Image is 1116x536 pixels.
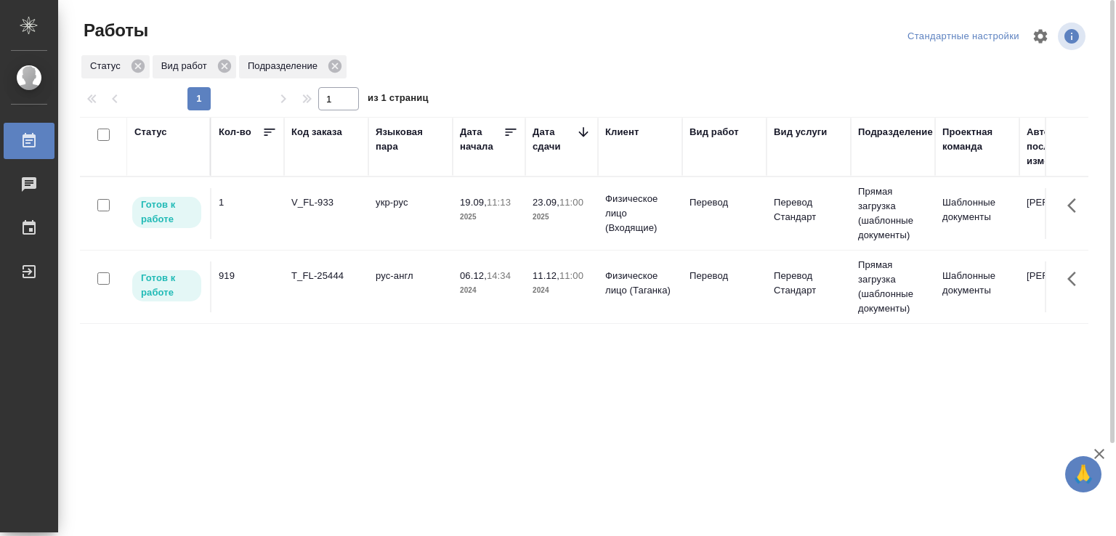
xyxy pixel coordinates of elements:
[368,89,429,110] span: из 1 страниц
[858,125,933,139] div: Подразделение
[533,270,559,281] p: 11.12,
[460,210,518,224] p: 2025
[1071,459,1096,490] span: 🙏
[1023,19,1058,54] span: Настроить таблицу
[1058,23,1088,50] span: Посмотреть информацию
[131,269,203,303] div: Исполнитель может приступить к работе
[935,261,1019,312] td: Шаблонные документы
[141,198,193,227] p: Готов к работе
[851,177,935,250] td: Прямая загрузка (шаблонные документы)
[211,188,284,239] td: 1
[248,59,323,73] p: Подразделение
[161,59,212,73] p: Вид работ
[774,269,844,298] p: Перевод Стандарт
[1019,261,1104,312] td: [PERSON_NAME]
[141,271,193,300] p: Готов к работе
[690,195,759,210] p: Перевод
[219,125,251,139] div: Кол-во
[605,125,639,139] div: Клиент
[559,270,583,281] p: 11:00
[131,195,203,230] div: Исполнитель может приступить к работе
[1027,125,1096,168] div: Автор последнего изменения
[559,197,583,208] p: 11:00
[460,197,487,208] p: 19.09,
[291,125,342,139] div: Код заказа
[1065,456,1101,492] button: 🙏
[1019,188,1104,239] td: [PERSON_NAME]
[90,59,126,73] p: Статус
[904,25,1023,48] div: split button
[942,125,1012,154] div: Проектная команда
[211,261,284,312] td: 919
[460,283,518,298] p: 2024
[460,125,504,154] div: Дата начала
[533,210,591,224] p: 2025
[690,125,739,139] div: Вид работ
[605,269,675,298] p: Физическое лицо (Таганка)
[239,55,347,78] div: Подразделение
[487,270,511,281] p: 14:34
[533,283,591,298] p: 2024
[376,125,445,154] div: Языковая пара
[487,197,511,208] p: 11:13
[291,269,361,283] div: T_FL-25444
[774,195,844,224] p: Перевод Стандарт
[533,125,576,154] div: Дата сдачи
[935,188,1019,239] td: Шаблонные документы
[690,269,759,283] p: Перевод
[605,192,675,235] p: Физическое лицо (Входящие)
[774,125,828,139] div: Вид услуги
[80,19,148,42] span: Работы
[153,55,236,78] div: Вид работ
[134,125,167,139] div: Статус
[1059,261,1093,296] button: Здесь прячутся важные кнопки
[291,195,361,210] div: V_FL-933
[533,197,559,208] p: 23.09,
[851,251,935,323] td: Прямая загрузка (шаблонные документы)
[81,55,150,78] div: Статус
[368,188,453,239] td: укр-рус
[368,261,453,312] td: рус-англ
[460,270,487,281] p: 06.12,
[1059,188,1093,223] button: Здесь прячутся важные кнопки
